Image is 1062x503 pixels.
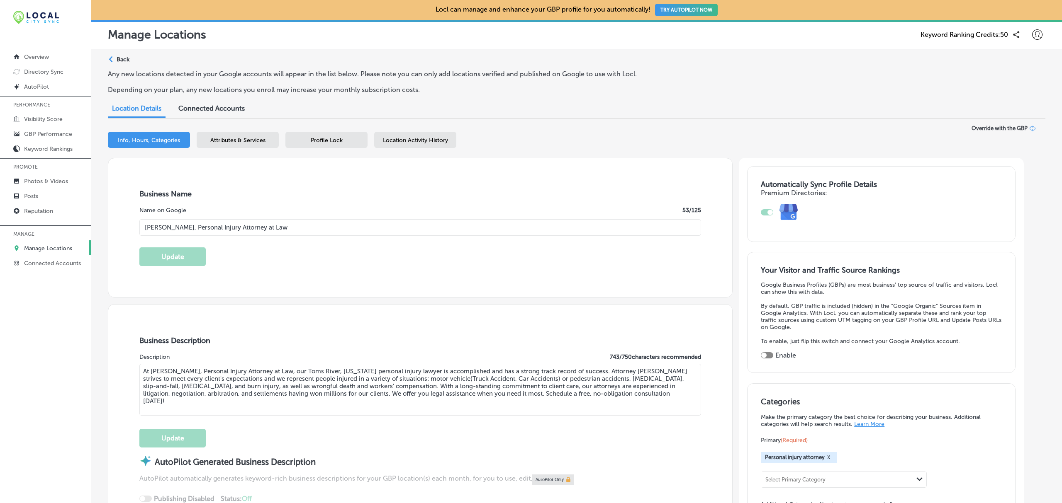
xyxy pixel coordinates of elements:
[139,353,170,360] label: Description
[24,116,63,123] p: Visibility Score
[139,429,206,447] button: Update
[108,28,206,41] p: Manage Locations
[24,131,72,138] p: GBP Performance
[24,208,53,215] p: Reputation
[761,180,1002,189] h3: Automatically Sync Profile Details
[761,281,1001,295] p: Google Business Profiles (GBPs) are most business' top source of traffic and visitors. Locl can s...
[972,125,1028,131] span: Override with the GBP
[24,260,81,267] p: Connected Accounts
[108,86,717,94] p: Depending on your plan, any new locations you enroll may increase your monthly subscription costs.
[761,414,1002,428] p: Make the primary category the best choice for describing your business. Additional categories wil...
[117,56,129,63] p: Back
[24,68,63,75] p: Directory Sync
[24,53,49,60] p: Overview
[610,353,701,360] label: 743 / 750 characters recommended
[24,193,38,200] p: Posts
[24,145,73,152] p: Keyword Rankings
[112,104,161,112] span: Location Details
[761,302,1001,331] p: By default, GBP traffic is included (hidden) in the "Google Organic" Sources item in Google Analy...
[765,454,825,460] span: Personal injury attorney
[765,476,826,482] div: Select Primary Category
[761,437,808,444] span: Primary
[139,336,701,345] h3: Business Description
[383,137,448,144] span: Location Activity History
[24,245,72,252] p: Manage Locations
[825,454,833,461] button: X
[773,197,804,228] img: e7ababfa220611ac49bdb491a11684a6.png
[139,207,186,214] label: Name on Google
[761,189,1002,197] h4: Premium Directories:
[761,266,1001,275] h3: Your Visitor and Traffic Source Rankings
[24,83,49,90] p: AutoPilot
[781,437,808,444] span: (Required)
[139,364,701,416] textarea: At [PERSON_NAME], Personal Injury Attorney at Law, our Toms River, [US_STATE] personal injury law...
[108,70,717,78] p: Any new locations detected in your Google accounts will appear in the list below. Please note you...
[24,178,68,185] p: Photos & Videos
[311,137,343,144] span: Profile Lock
[761,338,1001,345] p: To enable, just flip this switch and connect your Google Analytics account.
[854,421,884,428] a: Learn More
[139,189,701,198] h3: Business Name
[210,137,265,144] span: Attributes & Services
[13,11,59,24] img: 12321ecb-abad-46dd-be7f-2600e8d3409flocal-city-sync-logo-rectangle.png
[139,219,701,236] input: Enter Location Name
[139,455,152,467] img: autopilot-icon
[178,104,245,112] span: Connected Accounts
[655,4,718,16] button: TRY AUTOPILOT NOW
[775,351,796,359] label: Enable
[921,31,1008,39] span: Keyword Ranking Credits: 50
[682,207,701,214] label: 53 /125
[118,137,180,144] span: Info, Hours, Categories
[155,457,316,467] strong: AutoPilot Generated Business Description
[139,247,206,266] button: Update
[761,397,1002,409] h3: Categories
